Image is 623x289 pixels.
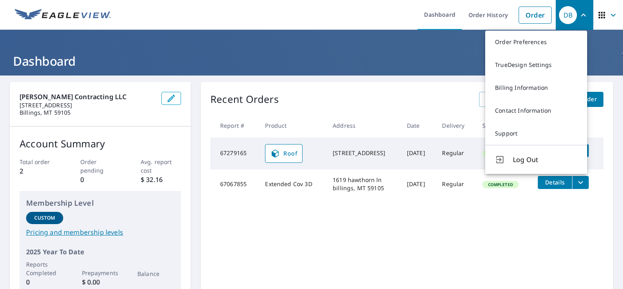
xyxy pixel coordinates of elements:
[333,176,394,192] div: 1619 hawthorn ln billings, MT 59105
[265,144,303,163] a: Roof
[210,92,279,107] p: Recent Orders
[141,158,181,175] p: Avg. report cost
[333,149,394,157] div: [STREET_ADDRESS]
[26,198,175,209] p: Membership Level
[435,138,475,169] td: Regular
[435,113,475,138] th: Delivery
[80,175,121,185] p: 0
[485,76,587,99] a: Billing Information
[270,149,297,158] span: Roof
[485,122,587,145] a: Support
[34,214,55,222] p: Custom
[82,269,119,277] p: Prepayments
[20,136,181,151] p: Account Summary
[258,169,326,199] td: Extended Cov 3D
[26,277,63,287] p: 0
[26,247,175,257] p: 2025 Year To Date
[400,169,436,199] td: [DATE]
[20,158,60,166] p: Total order
[20,109,155,116] p: Billings, MT 59105
[20,166,60,176] p: 2
[258,113,326,138] th: Product
[137,269,175,278] p: Balance
[572,176,589,189] button: filesDropdownBtn-67067855
[210,138,258,169] td: 67279165
[485,31,587,53] a: Order Preferences
[15,9,111,21] img: EV Logo
[20,102,155,109] p: [STREET_ADDRESS]
[513,155,577,165] span: Log Out
[485,145,587,174] button: Log Out
[485,99,587,122] a: Contact Information
[82,277,119,287] p: $ 0.00
[479,92,537,107] a: View All Orders
[326,113,400,138] th: Address
[80,158,121,175] p: Order pending
[483,151,518,157] span: Completed
[210,113,258,138] th: Report #
[400,113,436,138] th: Date
[538,176,572,189] button: detailsBtn-67067855
[435,169,475,199] td: Regular
[485,53,587,76] a: TrueDesign Settings
[483,182,518,187] span: Completed
[210,169,258,199] td: 67067855
[559,6,577,24] div: DB
[26,227,175,237] a: Pricing and membership levels
[20,92,155,102] p: [PERSON_NAME] Contracting LLC
[26,260,63,277] p: Reports Completed
[141,175,181,185] p: $ 32.16
[400,138,436,169] td: [DATE]
[519,7,552,24] a: Order
[476,113,532,138] th: Status
[543,178,567,186] span: Details
[10,53,613,69] h1: Dashboard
